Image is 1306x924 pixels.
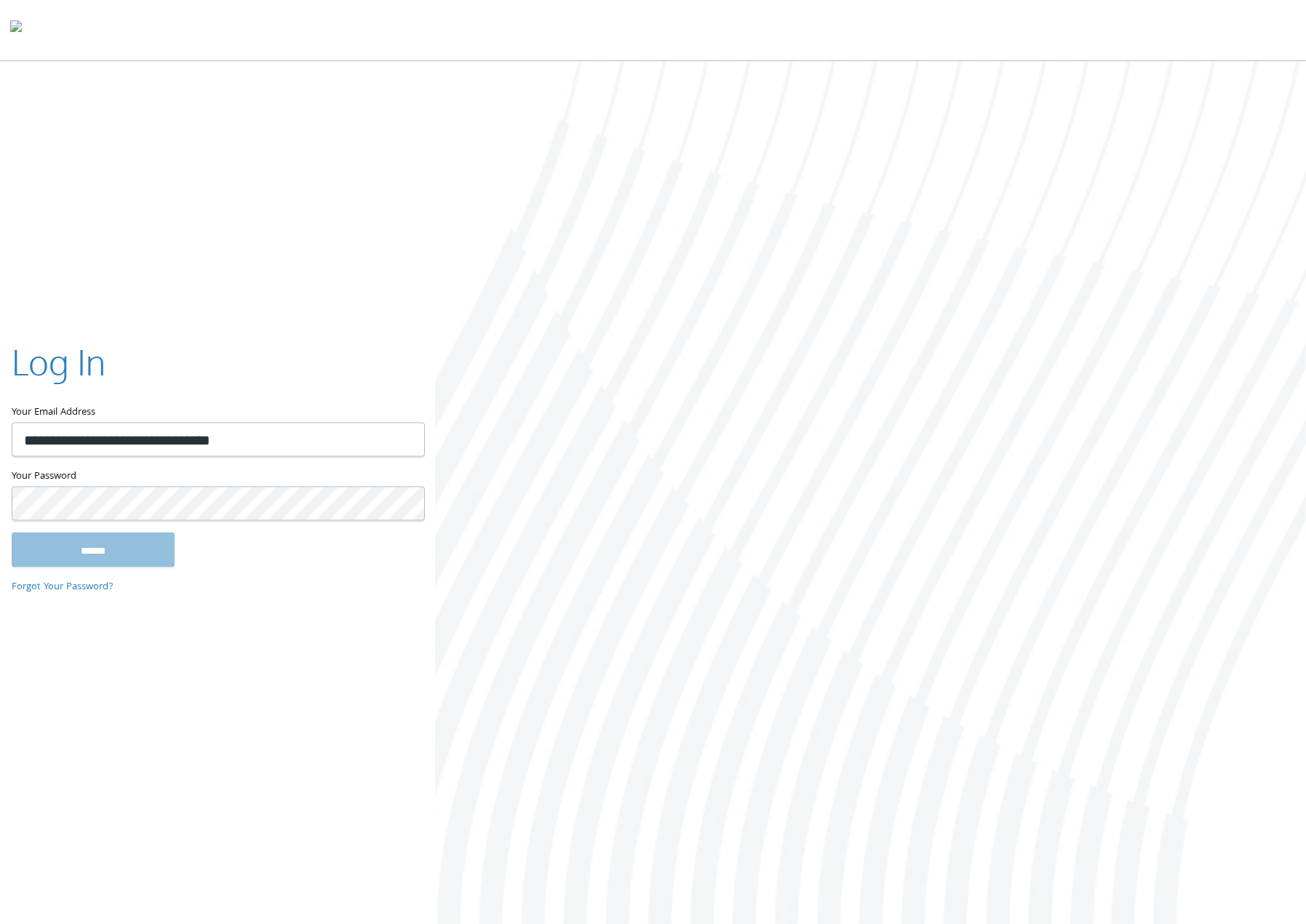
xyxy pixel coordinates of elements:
h2: Log In [12,338,105,386]
keeper-lock: Open Keeper Popup [396,431,413,448]
label: Your Password [12,469,423,487]
img: todyl-logo-dark.svg [10,15,22,44]
a: Forgot Your Password? [12,580,114,596]
keeper-lock: Open Keeper Popup [396,495,413,512]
